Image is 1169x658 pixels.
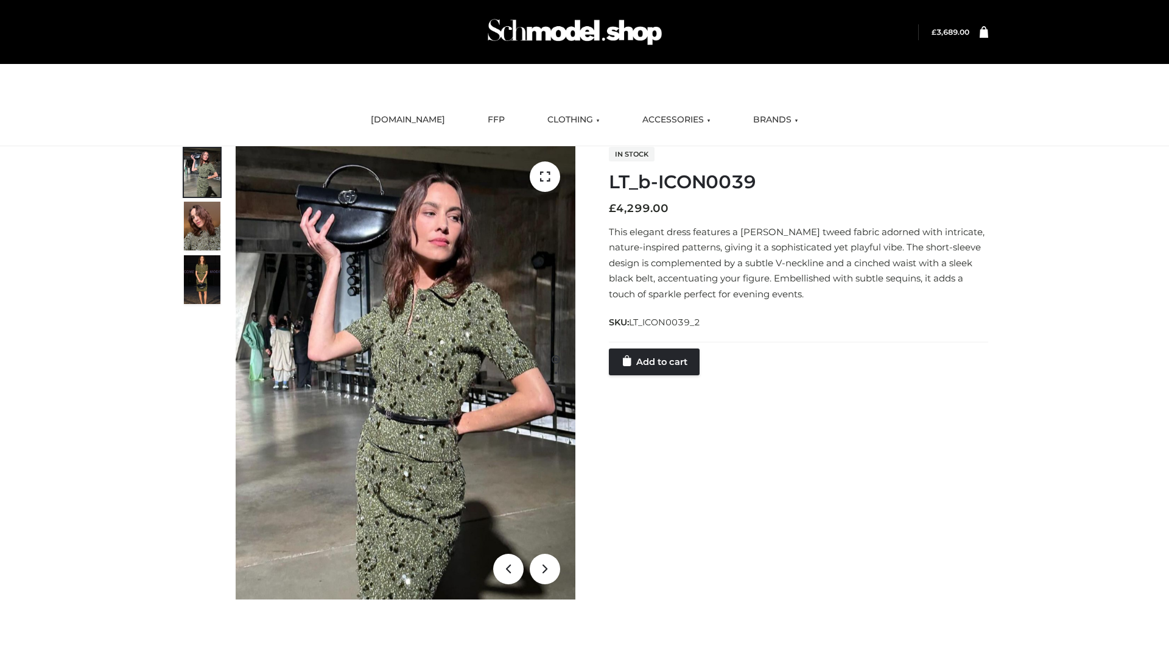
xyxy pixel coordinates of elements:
[609,202,669,215] bdi: 4,299.00
[362,107,454,133] a: [DOMAIN_NAME]
[609,202,616,215] span: £
[744,107,807,133] a: BRANDS
[609,315,701,330] span: SKU:
[609,171,988,193] h1: LT_b-ICON0039
[184,148,220,197] img: Screenshot-2024-10-29-at-6.59.56%E2%80%AFPM.jpg
[609,348,700,375] a: Add to cart
[932,27,969,37] a: £3,689.00
[932,27,936,37] span: £
[184,202,220,250] img: Screenshot-2024-10-29-at-7.00.03%E2%80%AFPM.jpg
[483,8,666,56] img: Schmodel Admin 964
[609,147,655,161] span: In stock
[236,146,575,600] img: LT_b-ICON0039
[609,224,988,302] p: This elegant dress features a [PERSON_NAME] tweed fabric adorned with intricate, nature-inspired ...
[479,107,514,133] a: FFP
[633,107,720,133] a: ACCESSORIES
[184,255,220,304] img: Screenshot-2024-10-29-at-7.00.09%E2%80%AFPM.jpg
[629,317,700,328] span: LT_ICON0039_2
[932,27,969,37] bdi: 3,689.00
[538,107,609,133] a: CLOTHING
